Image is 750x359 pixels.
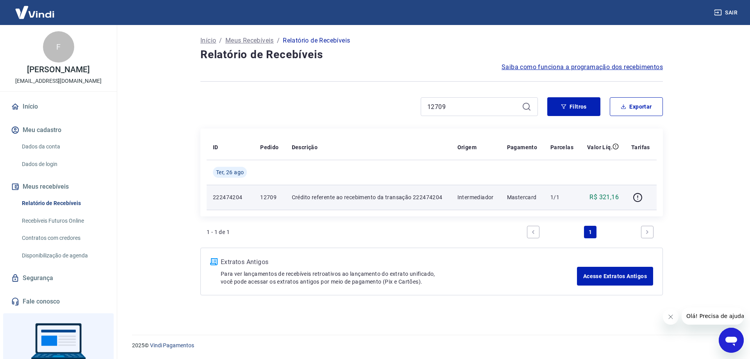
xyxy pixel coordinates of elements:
[527,226,539,238] a: Previous page
[260,193,279,201] p: 12709
[507,143,537,151] p: Pagamento
[200,36,216,45] a: Início
[225,36,274,45] a: Meus Recebíveis
[550,143,573,151] p: Parcelas
[524,223,657,241] ul: Pagination
[9,270,107,287] a: Segurança
[216,168,244,176] span: Ter, 26 ago
[292,143,318,151] p: Descrição
[150,342,194,348] a: Vindi Pagamentos
[547,97,600,116] button: Filtros
[221,270,577,286] p: Para ver lançamentos de recebíveis retroativos ao lançamento do extrato unificado, você pode aces...
[502,63,663,72] a: Saiba como funciona a programação dos recebimentos
[9,0,60,24] img: Vindi
[207,228,230,236] p: 1 - 1 de 1
[19,248,107,264] a: Disponibilização de agenda
[9,98,107,115] a: Início
[457,143,477,151] p: Origem
[19,230,107,246] a: Contratos com credores
[641,226,654,238] a: Next page
[589,193,619,202] p: R$ 321,16
[292,193,445,201] p: Crédito referente ao recebimento da transação 222474204
[219,36,222,45] p: /
[200,47,663,63] h4: Relatório de Recebíveis
[27,66,89,74] p: [PERSON_NAME]
[277,36,280,45] p: /
[457,193,495,201] p: Intermediador
[5,5,66,12] span: Olá! Precisa de ajuda?
[283,36,350,45] p: Relatório de Recebíveis
[9,293,107,310] a: Fale conosco
[719,328,744,353] iframe: Botão para abrir a janela de mensagens
[210,258,218,265] img: ícone
[213,143,218,151] p: ID
[587,143,612,151] p: Valor Líq.
[19,156,107,172] a: Dados de login
[19,139,107,155] a: Dados da conta
[663,309,679,325] iframe: Fechar mensagem
[682,307,744,325] iframe: Mensagem da empresa
[712,5,741,20] button: Sair
[9,121,107,139] button: Meu cadastro
[507,193,538,201] p: Mastercard
[9,178,107,195] button: Meus recebíveis
[260,143,279,151] p: Pedido
[550,193,574,201] p: 1/1
[610,97,663,116] button: Exportar
[19,213,107,229] a: Recebíveis Futuros Online
[43,31,74,63] div: F
[221,257,577,267] p: Extratos Antigos
[584,226,596,238] a: Page 1 is your current page
[631,143,650,151] p: Tarifas
[427,101,519,113] input: Busque pelo número do pedido
[19,195,107,211] a: Relatório de Recebíveis
[577,267,653,286] a: Acesse Extratos Antigos
[132,341,731,350] p: 2025 ©
[213,193,248,201] p: 222474204
[15,77,102,85] p: [EMAIL_ADDRESS][DOMAIN_NAME]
